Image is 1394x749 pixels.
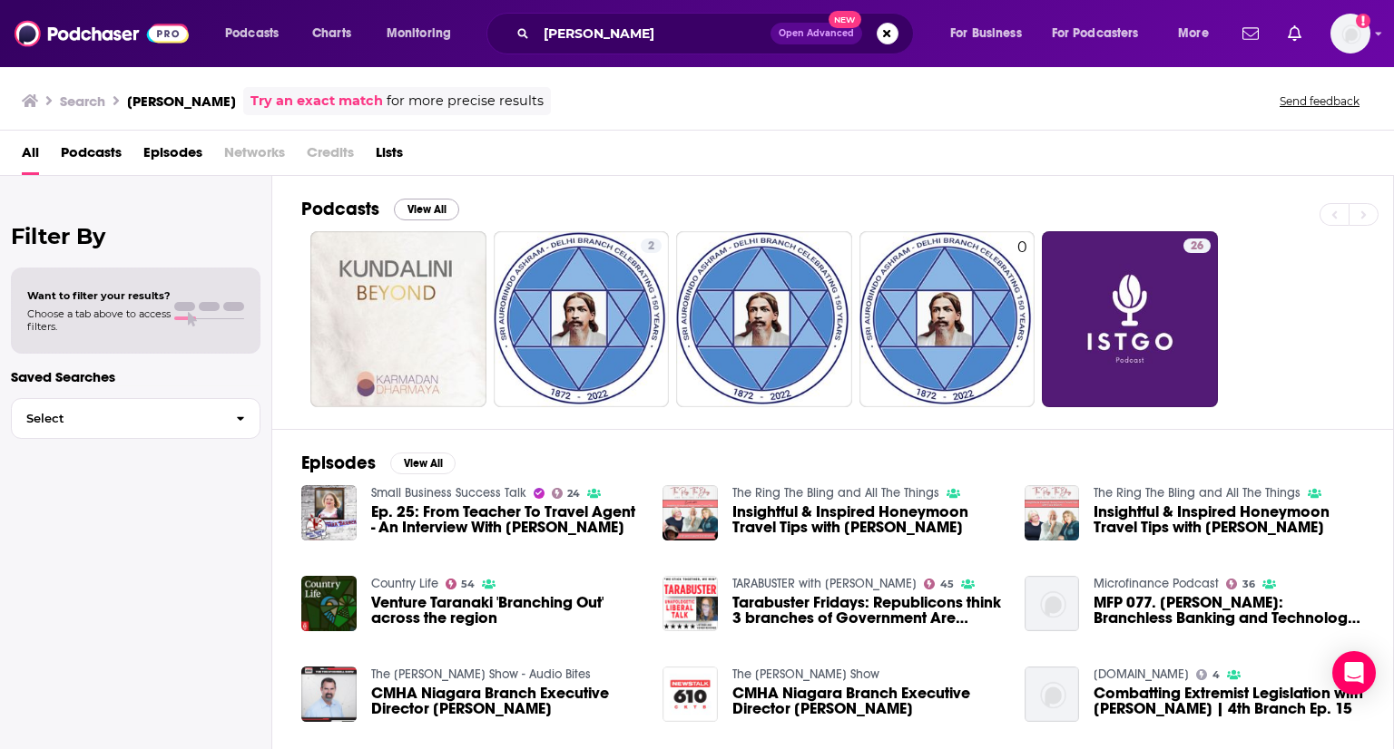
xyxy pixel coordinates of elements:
[1191,238,1203,256] span: 26
[1094,666,1189,682] a: PATRIOT.TV
[371,686,642,716] a: CMHA Niagara Branch Executive Director Tara McKendrick
[1274,93,1365,109] button: Send feedback
[300,19,362,48] a: Charts
[301,576,357,631] img: Venture Taranaki 'Branching Out' across the region
[11,223,260,249] h2: Filter By
[1052,21,1139,46] span: For Podcasters
[11,368,260,385] p: Saved Searches
[732,595,1003,626] span: Tarabuster Fridays: Republicons think 3 branches of Government Are “[PERSON_NAME], [PERSON_NAME] ...
[1165,19,1232,48] button: open menu
[1356,14,1370,28] svg: Add a profile image
[1330,14,1370,53] span: Logged in as ei1745
[376,138,403,175] a: Lists
[938,19,1045,48] button: open menu
[940,580,954,588] span: 45
[143,138,202,175] a: Episodes
[371,666,591,682] a: The Tom McConnell Show - Audio Bites
[301,452,456,474] a: EpisodesView All
[301,198,459,220] a: PodcastsView All
[371,576,438,591] a: Country Life
[301,485,357,540] a: Ep. 25: From Teacher To Travel Agent - An Interview With Tara Branch
[15,16,189,51] img: Podchaser - Follow, Share and Rate Podcasts
[1094,504,1364,535] a: Insightful & Inspired Honeymoon Travel Tips with Tara Branch
[504,13,931,54] div: Search podcasts, credits, & more...
[732,686,1003,716] span: CMHA Niagara Branch Executive Director [PERSON_NAME]
[536,19,771,48] input: Search podcasts, credits, & more...
[732,485,939,501] a: The Ring The Bling and All The Things
[27,289,171,302] span: Want to filter your results?
[1178,21,1209,46] span: More
[1242,580,1255,588] span: 36
[22,138,39,175] a: All
[390,452,456,474] button: View All
[859,231,1036,407] a: 0
[1330,14,1370,53] button: Show profile menu
[371,686,642,716] span: CMHA Niagara Branch Executive Director [PERSON_NAME]
[1025,576,1080,631] img: MFP 077. Michael Tarazi: Branchless Banking and Technology. Role of Regulators
[61,138,122,175] a: Podcasts
[301,452,376,474] h2: Episodes
[663,666,718,722] a: CMHA Niagara Branch Executive Director Tara McKendrick
[1040,19,1165,48] button: open menu
[641,238,662,253] a: 2
[1094,686,1364,716] span: Combatting Extremist Legislation with [PERSON_NAME] | 4th Branch Ep. 15
[371,485,526,501] a: Small Business Success Talk
[1025,666,1080,722] img: Combatting Extremist Legislation with Tara Thornton | 4th Branch Ep. 15
[1330,14,1370,53] img: User Profile
[374,19,475,48] button: open menu
[950,21,1022,46] span: For Business
[552,488,581,499] a: 24
[732,504,1003,535] a: Insightful & Inspired Honeymoon Travel Tips with Tara Branch
[446,579,476,589] a: 54
[829,11,861,28] span: New
[1094,595,1364,626] span: MFP 077. [PERSON_NAME]: Branchless Banking and Technology. Role of Regulators
[663,576,718,631] img: Tarabuster Fridays: Republicons think 3 branches of Government Are “Trump, Putin & Elon Musk"
[1281,18,1309,49] a: Show notifications dropdown
[924,579,954,589] a: 45
[461,580,475,588] span: 54
[732,666,879,682] a: The Tom McConnell Show
[224,138,285,175] span: Networks
[732,686,1003,716] a: CMHA Niagara Branch Executive Director Tara McKendrick
[732,504,1003,535] span: Insightful & Inspired Honeymoon Travel Tips with [PERSON_NAME]
[494,231,670,407] a: 2
[732,595,1003,626] a: Tarabuster Fridays: Republicons think 3 branches of Government Are “Trump, Putin & Elon Musk"
[250,91,383,112] a: Try an exact match
[1094,504,1364,535] span: Insightful & Inspired Honeymoon Travel Tips with [PERSON_NAME]
[307,138,354,175] span: Credits
[1235,18,1266,49] a: Show notifications dropdown
[301,666,357,722] img: CMHA Niagara Branch Executive Director Tara McKendrick
[394,199,459,220] button: View All
[371,504,642,535] span: Ep. 25: From Teacher To Travel Agent - An Interview With [PERSON_NAME]
[1212,671,1220,679] span: 4
[212,19,302,48] button: open menu
[312,21,351,46] span: Charts
[27,307,171,333] span: Choose a tab above to access filters.
[1332,651,1376,695] div: Open Intercom Messenger
[371,595,642,626] a: Venture Taranaki 'Branching Out' across the region
[732,576,917,591] a: TARABUSTER with Tara Devlin
[1094,595,1364,626] a: MFP 077. Michael Tarazi: Branchless Banking and Technology. Role of Regulators
[371,504,642,535] a: Ep. 25: From Teacher To Travel Agent - An Interview With Tara Branch
[387,91,544,112] span: for more precise results
[1042,231,1218,407] a: 26
[771,23,862,44] button: Open AdvancedNew
[387,21,451,46] span: Monitoring
[301,198,379,220] h2: Podcasts
[648,238,654,256] span: 2
[127,92,236,110] h3: [PERSON_NAME]
[567,490,580,498] span: 24
[12,413,221,424] span: Select
[663,485,718,540] img: Insightful & Inspired Honeymoon Travel Tips with Tara Branch
[1025,485,1080,540] img: Insightful & Inspired Honeymoon Travel Tips with Tara Branch
[11,398,260,439] button: Select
